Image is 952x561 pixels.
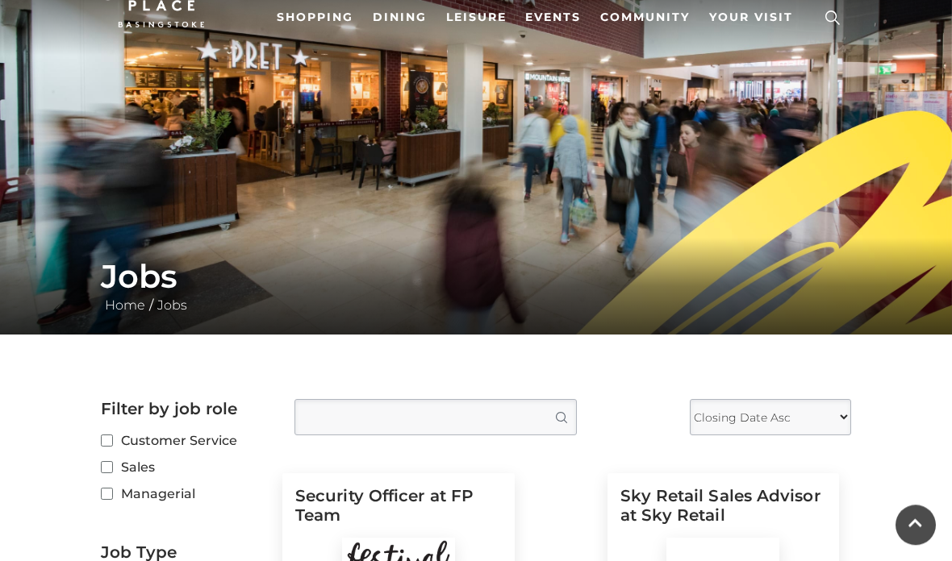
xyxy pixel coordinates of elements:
a: Home [101,297,149,313]
label: Sales [101,457,270,477]
div: / [89,257,863,315]
a: Community [594,2,696,32]
h5: Sky Retail Sales Advisor at Sky Retail [620,486,827,538]
h5: Security Officer at FP Team [295,486,502,538]
label: Customer Service [101,430,270,451]
h1: Jobs [101,257,851,296]
a: Shopping [270,2,360,32]
a: Your Visit [703,2,808,32]
a: Events [519,2,587,32]
label: Managerial [101,484,270,504]
span: Your Visit [709,9,793,26]
a: Jobs [153,297,191,313]
a: Leisure [440,2,513,32]
h2: Filter by job role [101,399,270,418]
a: Dining [366,2,433,32]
